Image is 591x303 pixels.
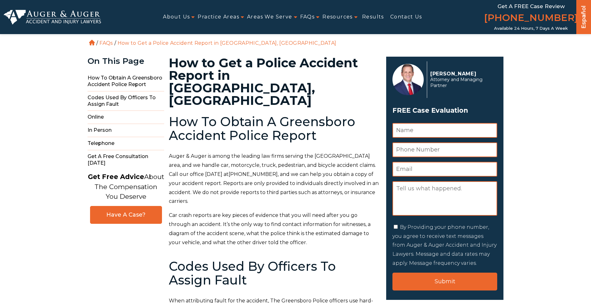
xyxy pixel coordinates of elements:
img: Herbert Auger [392,64,424,95]
a: Areas We Serve [247,10,292,24]
h3: FREE Case Evaluation [392,105,497,116]
a: Contact Us [390,10,422,24]
span: Get a FREE Case Review [498,3,565,9]
a: Resources [322,10,353,24]
span: Online [88,111,164,124]
span: Get a Free Consultation [DATE] [88,150,164,170]
span: Auger & Auger is among the leading law firms serving the [GEOGRAPHIC_DATA] area, and we handle ca... [169,153,379,204]
span: Codes Used By Officers to Assign Fault [88,91,164,111]
b: How To Obtain A Greensboro Accident Police Report [169,114,355,143]
a: [PHONE_NUMBER] [484,11,578,26]
h1: How to Get a Police Accident Report in [GEOGRAPHIC_DATA], [GEOGRAPHIC_DATA] [169,57,379,107]
span: In Person [88,124,164,137]
div: On This Page [88,57,164,66]
a: FAQs [99,40,113,46]
span: Available 24 Hours, 7 Days a Week [494,26,568,31]
span: Attorney and Managing Partner [430,77,494,89]
label: By Providing your phone number, you agree to receive text messages from Auger & Auger Accident an... [392,224,497,266]
span: [PHONE_NUMBER] [229,171,278,177]
a: FAQs [300,10,315,24]
b: Codes Used By Officers To Assign Fault [169,259,336,288]
a: Practice Areas [198,10,239,24]
span: How to Obtain a Greensboro Accident Police Report [88,72,164,91]
span: Car crash reports are key pieces of evidence that you will need after you go through an accident.... [169,212,371,245]
input: Phone Number [392,142,497,157]
input: Submit [392,273,497,290]
input: Name [392,123,497,138]
input: Email [392,162,497,177]
span: Have A Case? [97,211,155,218]
strong: Get Free Advice [88,173,144,181]
span: Telephone [88,137,164,150]
a: Results [362,10,384,24]
a: Home [89,40,95,45]
p: [PERSON_NAME] [430,71,494,77]
a: About Us [163,10,190,24]
p: About The Compensation You Deserve [88,172,164,202]
a: Have A Case? [90,206,162,224]
img: Auger & Auger Accident and Injury Lawyers Logo [4,10,101,25]
li: How to Get a Police Accident Report in [GEOGRAPHIC_DATA], [GEOGRAPHIC_DATA] [116,40,338,46]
